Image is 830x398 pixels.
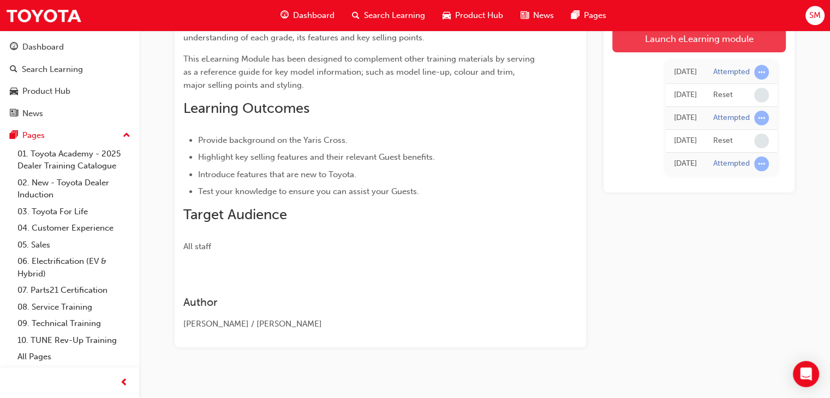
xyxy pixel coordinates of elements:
span: news-icon [10,109,18,119]
span: Provide background on the Yaris Cross. [198,135,348,145]
a: 08. Service Training [13,299,135,316]
span: news-icon [521,9,529,22]
div: Thu Aug 21 2025 14:56:48 GMT+1000 (Australian Eastern Standard Time) [674,112,697,124]
a: 01. Toyota Academy - 2025 Dealer Training Catalogue [13,146,135,174]
span: guage-icon [10,43,18,52]
div: Product Hub [22,85,70,98]
img: Trak [5,3,82,28]
button: Pages [4,125,135,146]
div: Dashboard [22,41,64,53]
button: DashboardSearch LearningProduct HubNews [4,35,135,125]
div: Fri Aug 15 2025 14:02:29 GMT+1000 (Australian Eastern Standard Time) [674,158,697,170]
a: guage-iconDashboard [272,4,343,27]
a: All Pages [13,348,135,365]
span: search-icon [10,65,17,75]
a: Product Hub [4,81,135,101]
span: This eLearning Module has been designed to complement other training materials by serving as a re... [183,54,537,90]
div: News [22,107,43,120]
span: learningRecordVerb_ATTEMPT-icon [754,65,769,80]
a: news-iconNews [512,4,563,27]
div: Reset [713,90,733,100]
div: Fri Aug 22 2025 15:01:35 GMT+1000 (Australian Eastern Standard Time) [674,66,697,79]
span: Dashboard [293,9,335,22]
div: Fri Aug 22 2025 15:01:33 GMT+1000 (Australian Eastern Standard Time) [674,89,697,101]
button: SM [805,6,825,25]
span: learningRecordVerb_NONE-icon [754,88,769,102]
div: Pages [22,129,45,142]
span: We all know that when presenting a vehicle to our Guests, it is essential to have a good understa... [183,20,513,43]
span: Product Hub [455,9,503,22]
span: Highlight key selling features and their relevant Guest benefits. [198,152,435,162]
span: prev-icon [120,376,128,390]
span: up-icon [123,129,130,143]
div: Open Intercom Messenger [793,361,819,387]
h3: Author [183,296,538,309]
a: 06. Electrification (EV & Hybrid) [13,253,135,282]
a: Dashboard [4,37,135,57]
div: Attempted [713,67,750,77]
span: learningRecordVerb_ATTEMPT-icon [754,156,769,171]
a: car-iconProduct Hub [434,4,512,27]
a: 04. Customer Experience [13,220,135,237]
a: pages-iconPages [563,4,615,27]
a: 05. Sales [13,237,135,254]
a: Search Learning [4,59,135,80]
span: News [533,9,554,22]
span: learningRecordVerb_NONE-icon [754,134,769,148]
a: 09. Technical Training [13,315,135,332]
a: search-iconSearch Learning [343,4,434,27]
span: All staff [183,242,211,251]
a: 10. TUNE Rev-Up Training [13,332,135,349]
span: car-icon [443,9,451,22]
div: Search Learning [22,63,83,76]
span: car-icon [10,87,18,97]
span: Introduce features that are new to Toyota. [198,170,356,179]
span: pages-icon [571,9,580,22]
span: Test your knowledge to ensure you can assist your Guests. [198,186,419,196]
a: 02. New - Toyota Dealer Induction [13,174,135,203]
div: Attempted [713,159,750,169]
div: Attempted [713,113,750,123]
span: Target Audience [183,206,287,223]
a: 03. Toyota For Life [13,203,135,220]
span: learningRecordVerb_ATTEMPT-icon [754,111,769,125]
div: Reset [713,136,733,146]
span: Pages [584,9,606,22]
span: pages-icon [10,131,18,141]
span: SM [809,9,821,22]
a: Launch eLearning module [612,25,786,52]
div: [PERSON_NAME] / [PERSON_NAME] [183,318,538,330]
span: Search Learning [364,9,425,22]
div: Thu Aug 21 2025 14:56:47 GMT+1000 (Australian Eastern Standard Time) [674,135,697,147]
span: search-icon [352,9,360,22]
span: Learning Outcomes [183,100,309,117]
span: guage-icon [280,9,289,22]
a: 07. Parts21 Certification [13,282,135,299]
a: News [4,104,135,124]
